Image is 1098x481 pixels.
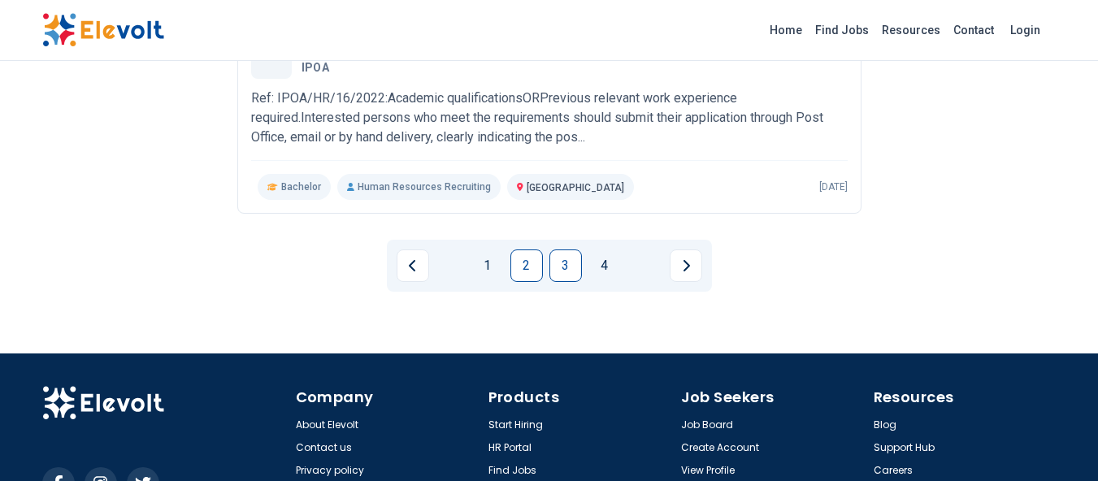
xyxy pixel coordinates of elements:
[1017,403,1098,481] iframe: Chat Widget
[302,61,329,76] span: IPOA
[681,441,759,454] a: Create Account
[296,464,364,477] a: Privacy policy
[809,17,875,43] a: Find Jobs
[888,87,1057,340] iframe: Advertisement
[397,249,702,282] ul: Pagination
[42,386,164,420] img: Elevolt
[296,418,358,431] a: About Elevolt
[296,441,352,454] a: Contact us
[296,386,479,409] h4: Company
[337,174,501,200] p: Human Resources Recruiting
[874,464,913,477] a: Careers
[681,386,864,409] h4: Job Seekers
[681,418,733,431] a: Job Board
[874,418,896,431] a: Blog
[471,249,504,282] a: Page 1
[42,87,211,340] iframe: Advertisement
[397,249,429,282] a: Previous page
[947,17,1000,43] a: Contact
[819,180,848,193] p: [DATE]
[527,182,624,193] span: [GEOGRAPHIC_DATA]
[251,38,848,200] a: IPOASenior Human Resource OfficerIPOARef: IPOA/HR/16/2022:Academic qualificationsORPrevious relev...
[670,249,702,282] a: Next page
[763,17,809,43] a: Home
[681,464,735,477] a: View Profile
[549,249,582,282] a: Page 3
[875,17,947,43] a: Resources
[488,441,532,454] a: HR Portal
[281,180,321,193] span: Bachelor
[510,249,543,282] a: Page 2 is your current page
[488,464,536,477] a: Find Jobs
[874,386,1057,409] h4: Resources
[488,386,671,409] h4: Products
[588,249,621,282] a: Page 4
[1000,14,1050,46] a: Login
[42,13,164,47] img: Elevolt
[488,418,543,431] a: Start Hiring
[251,89,848,147] p: Ref: IPOA/HR/16/2022:Academic qualificationsORPrevious relevant work experience required.Interest...
[874,441,935,454] a: Support Hub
